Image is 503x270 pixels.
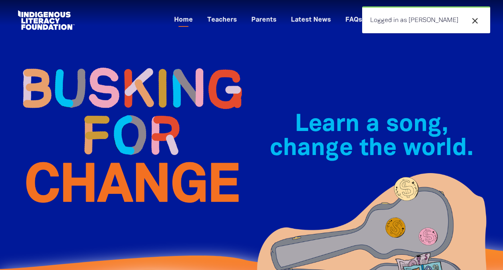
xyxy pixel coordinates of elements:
[341,14,367,27] a: FAQs
[362,6,490,33] div: Logged in as [PERSON_NAME]
[270,114,473,160] span: Learn a song, change the world.
[202,14,242,27] a: Teachers
[470,16,480,26] i: close
[169,14,198,27] a: Home
[468,16,482,26] button: close
[246,14,281,27] a: Parents
[286,14,336,27] a: Latest News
